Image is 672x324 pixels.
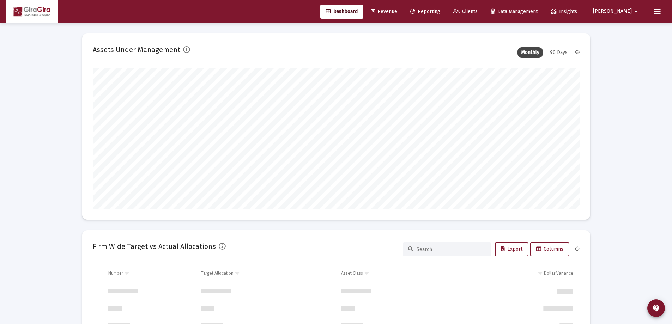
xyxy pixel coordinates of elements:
[320,5,363,19] a: Dashboard
[108,270,123,276] div: Number
[593,8,632,14] span: [PERSON_NAME]
[341,270,363,276] div: Asset Class
[103,265,196,282] td: Column Number
[405,5,446,19] a: Reporting
[448,5,483,19] a: Clients
[544,270,573,276] div: Dollar Variance
[536,246,563,252] span: Columns
[445,265,579,282] td: Column Dollar Variance
[491,8,538,14] span: Data Management
[652,304,660,312] mat-icon: contact_support
[336,265,445,282] td: Column Asset Class
[93,241,216,252] h2: Firm Wide Target vs Actual Allocations
[538,270,543,276] span: Show filter options for column 'Dollar Variance'
[545,5,583,19] a: Insights
[364,270,369,276] span: Show filter options for column 'Asset Class'
[371,8,397,14] span: Revenue
[196,265,336,282] td: Column Target Allocation
[551,8,577,14] span: Insights
[124,270,129,276] span: Show filter options for column 'Number'
[365,5,403,19] a: Revenue
[326,8,358,14] span: Dashboard
[585,4,649,18] button: [PERSON_NAME]
[632,5,640,19] mat-icon: arrow_drop_down
[235,270,240,276] span: Show filter options for column 'Target Allocation'
[453,8,478,14] span: Clients
[410,8,440,14] span: Reporting
[501,246,522,252] span: Export
[546,47,571,58] div: 90 Days
[11,5,53,19] img: Dashboard
[93,44,180,55] h2: Assets Under Management
[517,47,543,58] div: Monthly
[201,270,234,276] div: Target Allocation
[495,242,528,256] button: Export
[417,246,486,252] input: Search
[530,242,569,256] button: Columns
[485,5,543,19] a: Data Management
